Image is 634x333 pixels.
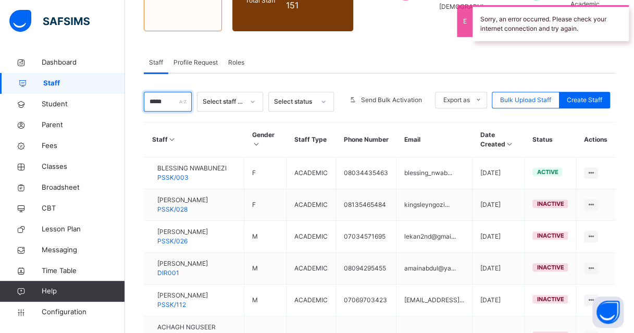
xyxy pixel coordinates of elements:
[157,237,188,245] span: PSSK/026
[336,221,396,253] td: 07034571695
[396,157,473,189] td: blessing_nwab...
[537,232,564,239] span: inactive
[537,295,564,303] span: inactive
[42,266,125,276] span: Time Table
[525,122,576,157] th: Status
[537,200,564,207] span: inactive
[157,301,186,309] span: PSSK/112
[157,205,188,213] span: PSSK/028
[567,95,602,105] span: Create Staff
[473,285,525,316] td: [DATE]
[157,259,208,268] span: [PERSON_NAME]
[287,285,336,316] td: ACADEMIC
[473,157,525,189] td: [DATE]
[336,157,396,189] td: 08034435463
[336,189,396,221] td: 08135465484
[439,2,509,11] span: [DEMOGRAPHIC_DATA]
[149,58,163,67] span: Staff
[396,122,473,157] th: Email
[42,99,125,109] span: Student
[537,264,564,271] span: inactive
[537,168,558,176] span: active
[287,221,336,253] td: ACADEMIC
[274,97,315,106] div: Select status
[244,253,287,285] td: M
[361,95,422,105] span: Send Bulk Activation
[396,253,473,285] td: amainabdul@ya...
[244,157,287,189] td: F
[505,140,514,148] i: Sort in Ascending Order
[42,162,125,172] span: Classes
[42,286,125,297] span: Help
[157,164,227,173] span: BLESSING NWABUNEZI
[336,253,396,285] td: 08094295455
[157,174,189,181] span: PSSK/003
[287,157,336,189] td: ACADEMIC
[500,95,551,105] span: Bulk Upload Staff
[396,285,473,316] td: [EMAIL_ADDRESS]...
[244,189,287,221] td: F
[473,122,525,157] th: Date Created
[443,95,470,105] span: Export as
[473,5,629,41] div: Sorry, an error occurred. Please check your internet connection and try again.
[173,58,218,67] span: Profile Request
[157,269,179,277] span: DIR001
[42,224,125,235] span: Lesson Plan
[244,285,287,316] td: M
[287,253,336,285] td: ACADEMIC
[43,78,125,89] span: Staff
[42,182,125,193] span: Broadsheet
[287,189,336,221] td: ACADEMIC
[244,122,287,157] th: Gender
[473,221,525,253] td: [DATE]
[42,120,125,130] span: Parent
[396,189,473,221] td: kingsleyngozi...
[144,122,244,157] th: Staff
[252,140,261,148] i: Sort in Ascending Order
[157,195,208,205] span: [PERSON_NAME]
[157,291,208,300] span: [PERSON_NAME]
[473,253,525,285] td: [DATE]
[168,135,177,143] i: Sort in Ascending Order
[9,10,90,32] img: safsims
[203,97,243,106] div: Select staff type
[42,203,125,214] span: CBT
[244,221,287,253] td: M
[336,122,396,157] th: Phone Number
[396,221,473,253] td: lekan2nd@gmai...
[287,122,336,157] th: Staff Type
[473,189,525,221] td: [DATE]
[157,227,208,237] span: [PERSON_NAME]
[42,141,125,151] span: Fees
[336,285,396,316] td: 07069703423
[42,245,125,255] span: Messaging
[592,297,624,328] button: Open asap
[42,57,125,68] span: Dashboard
[576,122,615,157] th: Actions
[228,58,244,67] span: Roles
[42,307,125,317] span: Configuration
